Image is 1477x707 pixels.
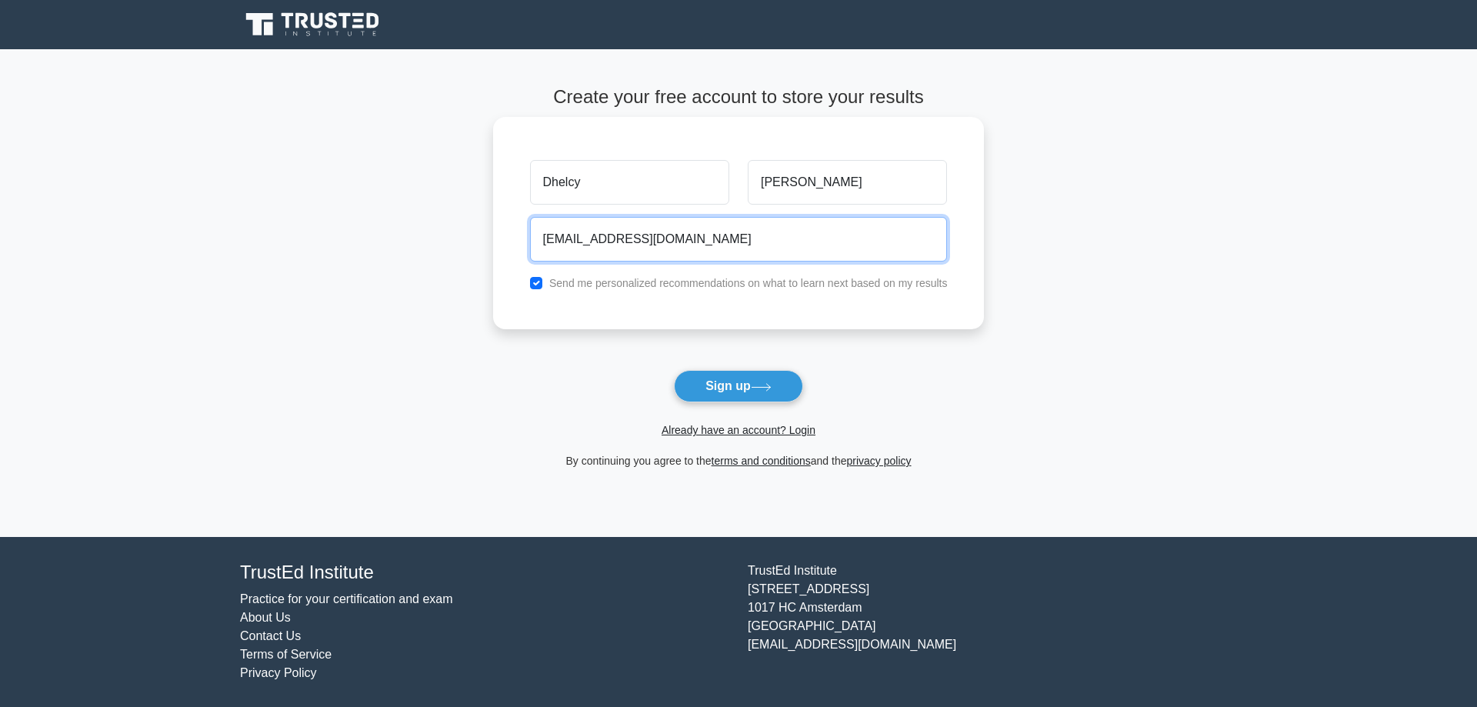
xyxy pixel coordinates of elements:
a: Privacy Policy [240,666,317,679]
a: terms and conditions [712,455,811,467]
a: Contact Us [240,629,301,642]
a: privacy policy [847,455,912,467]
a: Practice for your certification and exam [240,592,453,605]
div: TrustEd Institute [STREET_ADDRESS] 1017 HC Amsterdam [GEOGRAPHIC_DATA] [EMAIL_ADDRESS][DOMAIN_NAME] [738,562,1246,682]
label: Send me personalized recommendations on what to learn next based on my results [549,277,948,289]
h4: Create your free account to store your results [493,86,985,108]
input: Email [530,217,948,262]
button: Sign up [674,370,803,402]
h4: TrustEd Institute [240,562,729,584]
div: By continuing you agree to the and the [484,452,994,470]
input: Last name [748,160,947,205]
a: Terms of Service [240,648,332,661]
input: First name [530,160,729,205]
a: Already have an account? Login [662,424,815,436]
a: About Us [240,611,291,624]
